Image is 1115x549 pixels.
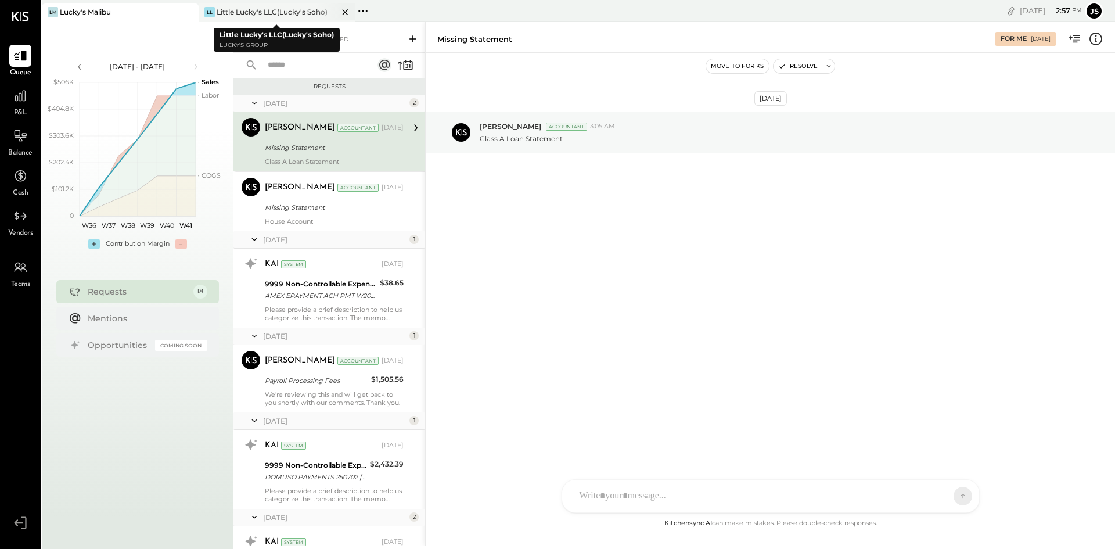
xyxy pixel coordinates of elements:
div: 1 [409,416,419,425]
div: System [281,538,306,546]
div: $38.65 [380,277,404,289]
div: DOMUSO PAYMENTS 250702 [PERSON_NAME] [265,471,366,483]
div: Contribution Margin [106,239,170,249]
div: $2,432.39 [370,458,404,470]
div: [DATE] [382,123,404,132]
button: js [1085,2,1103,20]
a: Teams [1,256,40,290]
span: Teams [11,279,30,290]
div: Requests [239,82,419,91]
div: We're reviewing this and will get back to you shortly with our comments. Thank you. [265,390,404,407]
div: [DATE] [382,260,404,269]
text: W38 [120,221,135,229]
text: W36 [82,221,96,229]
div: [DATE] - [DATE] [88,62,187,71]
div: 2 [409,512,419,522]
a: Cash [1,165,40,199]
div: Lucky's Malibu [60,7,111,17]
div: 9999 Non-Controllable Expenses:Other Income and Expenses:To Be Classified P&L [265,278,376,290]
div: [DATE] [382,537,404,547]
div: [DATE] [263,512,407,522]
a: Queue [1,45,40,78]
div: Mentions [88,313,202,324]
div: LM [48,7,58,17]
text: $506K [53,78,74,86]
text: 0 [70,211,74,220]
text: W41 [179,221,192,229]
a: Vendors [1,205,40,239]
div: KAI [265,440,279,451]
div: [DATE] [1031,35,1051,43]
div: [DATE] [754,91,787,106]
div: [DATE] [263,235,407,245]
div: [DATE] [382,441,404,450]
div: Accountant [337,124,379,132]
div: + [88,239,100,249]
div: Missing Statement [437,34,512,45]
div: [PERSON_NAME] [265,122,335,134]
text: W39 [140,221,154,229]
text: Sales [202,78,219,86]
text: COGS [202,171,221,180]
button: Resolve [774,59,822,73]
text: $303.6K [49,131,74,139]
span: Balance [8,148,33,159]
div: Payroll Processing Fees [265,375,368,386]
div: [DATE] [1020,5,1082,16]
div: Opportunities [88,339,149,351]
text: $404.8K [48,105,74,113]
div: Missing Statement [265,202,400,213]
div: Coming Soon [155,340,207,351]
div: For Me [1001,34,1027,44]
div: Please provide a brief description to help us categorize this transaction. The memo might be help... [265,487,404,503]
text: Labor [202,91,219,99]
b: Little Lucky's LLC(Lucky's Soho) [220,30,334,39]
div: Missing Statement [265,142,400,153]
text: $101.2K [52,185,74,193]
div: Class A Loan Statement [265,157,404,166]
div: 18 [193,285,207,299]
div: KAI [265,259,279,270]
div: 1 [409,235,419,244]
a: P&L [1,85,40,119]
div: KAI [265,536,279,548]
text: W37 [102,221,116,229]
div: [DATE] [263,98,407,108]
p: Lucky's group [220,41,334,51]
span: [PERSON_NAME] [480,121,541,131]
div: [DATE] [382,183,404,192]
div: Accountant [337,357,379,365]
div: [DATE] [382,356,404,365]
div: AMEX EPAYMENT ACH PMT W2032 [265,290,376,302]
div: [DATE] [263,416,407,426]
p: Class A Loan Statement [480,134,563,143]
div: System [281,442,306,450]
div: 1 [409,331,419,340]
div: [DATE] [263,331,407,341]
div: 9999 Non-Controllable Expenses:Other Income and Expenses:To Be Classified P&L [265,460,366,471]
div: LL [204,7,215,17]
div: Accountant [546,123,587,131]
span: 3:05 AM [590,122,615,131]
div: Requests [88,286,188,297]
span: Cash [13,188,28,199]
text: $202.4K [49,158,74,166]
div: copy link [1005,5,1017,17]
div: System [281,260,306,268]
div: 2 [409,98,419,107]
div: - [175,239,187,249]
a: Balance [1,125,40,159]
text: W40 [159,221,174,229]
div: Please provide a brief description to help us categorize this transaction. The memo might be help... [265,306,404,322]
div: $1,505.56 [371,374,404,385]
div: House Account [265,217,404,225]
button: Move to for ks [706,59,769,73]
div: [PERSON_NAME] [265,182,335,193]
div: [PERSON_NAME] [265,355,335,367]
span: Queue [10,68,31,78]
div: Little Lucky's LLC(Lucky's Soho) [217,7,328,17]
span: P&L [14,108,27,119]
div: Accountant [337,184,379,192]
span: Vendors [8,228,33,239]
